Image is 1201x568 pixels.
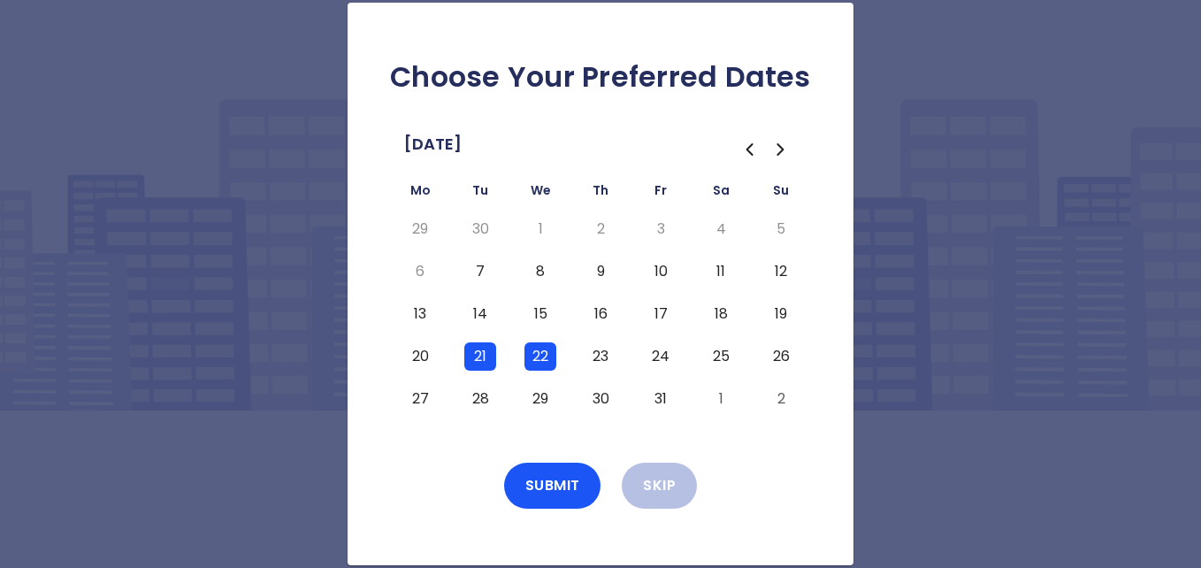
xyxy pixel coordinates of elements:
[524,300,556,328] button: Wednesday, October 15th, 2025
[691,180,751,208] th: Saturday
[524,215,556,243] button: Wednesday, October 1st, 2025
[524,342,556,371] button: Wednesday, October 22nd, 2025, selected
[585,215,616,243] button: Thursday, October 2nd, 2025
[705,257,737,286] button: Saturday, October 11th, 2025
[464,300,496,328] button: Tuesday, October 14th, 2025
[404,385,436,413] button: Monday, October 27th, 2025
[450,180,510,208] th: Tuesday
[524,257,556,286] button: Wednesday, October 8th, 2025
[464,215,496,243] button: Tuesday, September 30th, 2025
[765,342,797,371] button: Sunday, October 26th, 2025
[765,257,797,286] button: Sunday, October 12th, 2025
[733,134,765,165] button: Go to the Previous Month
[765,215,797,243] button: Sunday, October 5th, 2025
[765,134,797,165] button: Go to the Next Month
[404,215,436,243] button: Today, Monday, September 29th, 2025
[705,300,737,328] button: Saturday, October 18th, 2025
[404,300,436,328] button: Monday, October 13th, 2025
[404,342,436,371] button: Monday, October 20th, 2025
[645,342,677,371] button: Friday, October 24th, 2025
[705,215,737,243] button: Saturday, October 4th, 2025
[631,180,691,208] th: Friday
[585,300,616,328] button: Thursday, October 16th, 2025
[404,257,436,286] button: Monday, October 6th, 2025
[645,300,677,328] button: Friday, October 17th, 2025
[404,130,462,158] span: [DATE]
[765,300,797,328] button: Sunday, October 19th, 2025
[705,385,737,413] button: Saturday, November 1st, 2025
[570,180,631,208] th: Thursday
[645,385,677,413] button: Friday, October 31st, 2025
[705,342,737,371] button: Saturday, October 25th, 2025
[645,257,677,286] button: Friday, October 10th, 2025
[376,59,825,95] h2: Choose Your Preferred Dates
[464,385,496,413] button: Tuesday, October 28th, 2025
[464,257,496,286] button: Tuesday, October 7th, 2025
[585,385,616,413] button: Thursday, October 30th, 2025
[585,342,616,371] button: Thursday, October 23rd, 2025
[585,257,616,286] button: Thursday, October 9th, 2025
[645,215,677,243] button: Friday, October 3rd, 2025
[504,463,601,509] button: Submit
[464,342,496,371] button: Tuesday, October 21st, 2025, selected
[390,180,450,208] th: Monday
[510,180,570,208] th: Wednesday
[390,180,811,420] table: October 2025
[765,385,797,413] button: Sunday, November 2nd, 2025
[622,463,697,509] button: Skip
[751,180,811,208] th: Sunday
[524,385,556,413] button: Wednesday, October 29th, 2025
